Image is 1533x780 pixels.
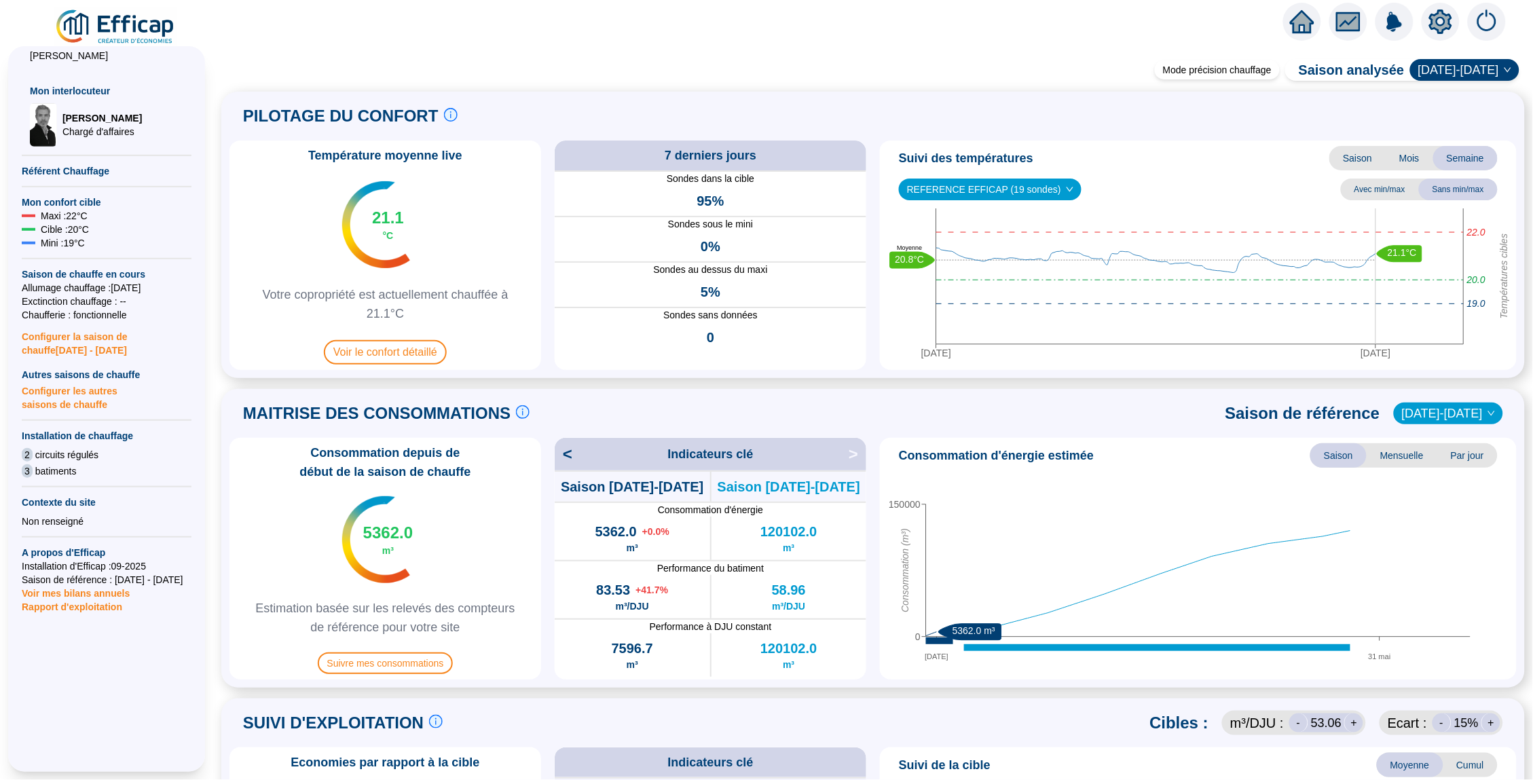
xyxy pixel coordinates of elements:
span: 83.53 [596,580,630,599]
span: Cumul [1443,753,1498,777]
span: Saison de référence [1225,403,1380,424]
span: Votre copropriété est actuellement chauffée à 21.1°C [235,285,536,323]
tspan: 0 [915,631,921,642]
span: Voir mes bilans annuels [22,580,130,599]
span: 120102.0 [760,522,817,541]
span: batiments [35,464,77,478]
span: down [1066,185,1074,193]
span: Mois [1386,146,1433,170]
span: m³ [627,541,638,555]
span: info-circle [516,405,530,419]
span: Saison de référence : [DATE] - [DATE] [22,573,191,587]
span: 5% [701,282,720,301]
span: < [555,443,572,465]
span: Saison [1310,443,1367,468]
span: 3 [22,464,33,478]
span: Mini : 19 °C [41,236,85,250]
img: alerts [1468,3,1506,41]
span: Performance du batiment [555,561,866,575]
span: PILOTAGE DU CONFORT [243,105,439,127]
tspan: 20.0 [1466,274,1485,285]
span: 0% [701,237,720,256]
span: info-circle [429,715,443,728]
span: m³ [382,544,394,557]
span: Cibles : [1150,712,1209,734]
span: Voir le confort détaillé [324,340,447,365]
span: 120102.0 [760,639,817,658]
span: 2025-2026 [1418,60,1511,80]
span: Indicateurs clé [667,445,753,464]
span: 2024-2025 [1402,403,1495,424]
span: Mon interlocuteur [30,84,183,98]
span: m³ [783,658,794,671]
span: m³ /DJU : [1230,713,1284,732]
span: Ecart : [1388,713,1427,732]
span: 0 [707,328,714,347]
div: - [1433,713,1452,732]
span: Saison de chauffe en cours [22,267,191,281]
span: Chaufferie : fonctionnelle [22,308,191,322]
span: 15 % [1454,713,1479,732]
span: info-circle [444,108,458,122]
span: Contexte du site [22,496,191,509]
span: Sondes dans la cible [555,172,866,186]
span: Estimation basée sur les relevés des compteurs de référence pour votre site [235,599,536,637]
tspan: Températures cibles [1499,234,1510,319]
div: Mode précision chauffage [1155,60,1280,79]
img: alerts [1375,3,1414,41]
span: Installation d'Efficap : 09-2025 [22,559,191,573]
span: Rapport d'exploitation [22,600,191,614]
div: + [1344,713,1363,732]
text: 21.1°C [1388,247,1417,258]
span: m³ [783,541,794,555]
tspan: [DATE] [921,348,951,358]
span: down [1488,409,1496,417]
span: [PERSON_NAME] [62,111,142,125]
tspan: [DATE] [1361,348,1390,358]
span: MAITRISE DES CONSOMMATIONS [243,403,511,424]
div: Non renseigné [22,515,191,528]
span: Saison [DATE]-[DATE] [561,477,703,496]
tspan: 31 mai [1369,653,1391,661]
tspan: Consommation (m³) [900,528,911,612]
span: 2 [22,448,33,462]
span: A propos d'Efficap [22,546,191,559]
span: Sans min/max [1419,179,1498,200]
span: home [1290,10,1314,34]
span: 95% [697,191,724,210]
span: Mensuelle [1367,443,1437,468]
span: Consommation d'énergie estimée [899,446,1094,465]
img: efficap energie logo [54,8,177,46]
span: Par jour [1437,443,1498,468]
span: Suivi des températures [899,149,1033,168]
span: Saison [1329,146,1386,170]
span: Suivre mes consommations [318,652,454,674]
span: > [849,443,866,465]
span: 5362.0 [363,522,413,544]
span: Chargé d'affaires [62,125,142,138]
span: Sondes sans données [555,308,866,322]
tspan: 22.0 [1466,227,1485,238]
span: °C [383,229,394,242]
span: Mon confort cible [22,196,191,209]
div: - [1289,713,1308,732]
span: Allumage chauffage : [DATE] [22,281,191,295]
span: Suivi de la cible [899,756,991,775]
span: Performance à DJU constant [555,620,866,633]
span: down [1504,66,1512,74]
span: Economies par rapport à la cible [282,753,487,772]
span: + 41.7 % [635,583,668,597]
span: 10-18 Av. du docteur [PERSON_NAME] [30,35,183,62]
span: m³ [627,658,638,671]
span: m³/DJU [616,599,649,613]
span: SUIVI D'EXPLOITATION [243,712,424,734]
span: Sondes au dessus du maxi [555,263,866,277]
text: 20.8°C [895,254,925,265]
span: REFERENCE EFFICAP (19 sondes) [907,179,1073,200]
span: Installation de chauffage [22,429,191,443]
span: Référent Chauffage [22,164,191,178]
span: Consommation d'énergie [555,503,866,517]
span: Autres saisons de chauffe [22,368,191,382]
span: Cible : 20 °C [41,223,89,236]
span: Configurer les autres saisons de chauffe [22,382,191,411]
